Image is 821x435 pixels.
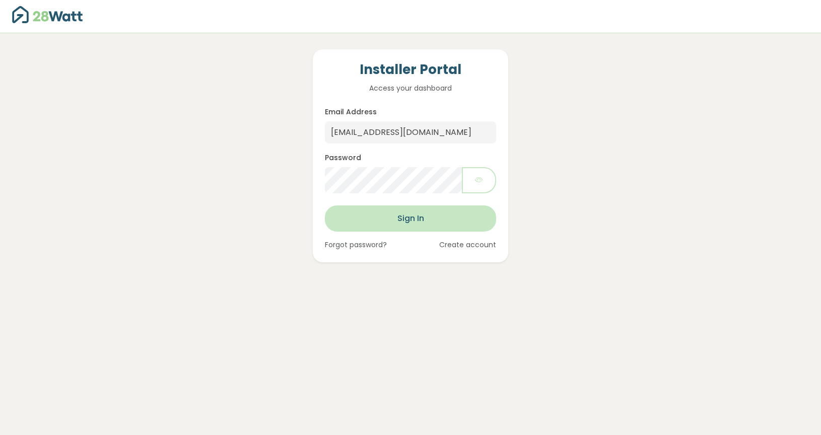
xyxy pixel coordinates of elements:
[325,240,387,250] a: Forgot password?
[325,61,496,79] h4: Installer Portal
[439,240,496,250] a: Create account
[325,153,361,163] label: Password
[462,167,496,193] button: Show password
[12,6,83,23] img: 28Watt
[325,83,496,94] p: Access your dashboard
[325,107,377,117] label: Email Address
[325,205,496,232] button: Sign In
[325,121,496,143] input: Enter your email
